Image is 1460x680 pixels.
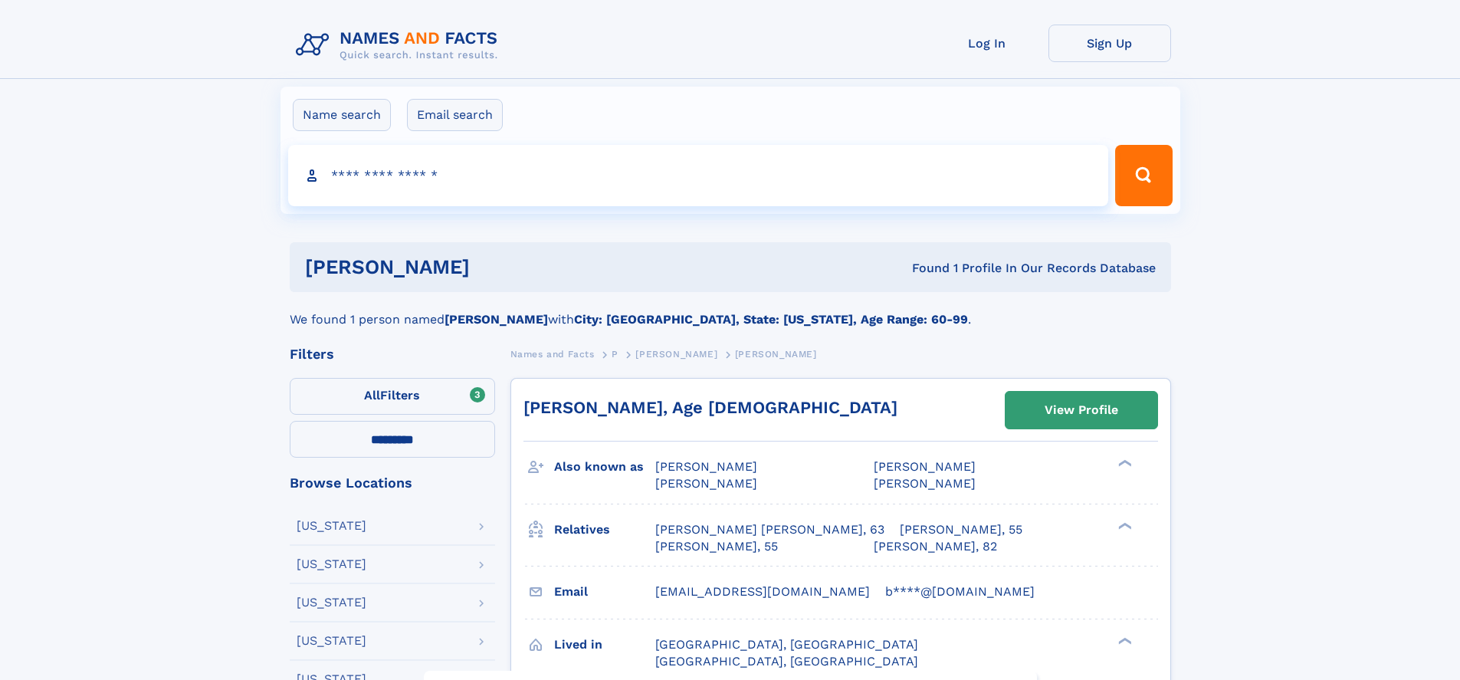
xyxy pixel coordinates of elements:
[735,349,817,360] span: [PERSON_NAME]
[900,521,1022,538] a: [PERSON_NAME], 55
[297,635,366,647] div: [US_STATE]
[1048,25,1171,62] a: Sign Up
[1006,392,1157,429] a: View Profile
[1114,636,1133,646] div: ❯
[445,312,548,327] b: [PERSON_NAME]
[554,632,655,658] h3: Lived in
[655,637,918,652] span: [GEOGRAPHIC_DATA], [GEOGRAPHIC_DATA]
[297,596,366,609] div: [US_STATE]
[612,344,618,363] a: P
[297,558,366,570] div: [US_STATE]
[554,454,655,480] h3: Also known as
[612,349,618,360] span: P
[1114,458,1133,468] div: ❯
[290,476,495,490] div: Browse Locations
[874,476,976,491] span: [PERSON_NAME]
[364,388,380,402] span: All
[288,145,1109,206] input: search input
[691,260,1156,277] div: Found 1 Profile In Our Records Database
[655,476,757,491] span: [PERSON_NAME]
[523,398,897,417] a: [PERSON_NAME], Age [DEMOGRAPHIC_DATA]
[874,459,976,474] span: [PERSON_NAME]
[874,538,997,555] a: [PERSON_NAME], 82
[574,312,968,327] b: City: [GEOGRAPHIC_DATA], State: [US_STATE], Age Range: 60-99
[655,538,778,555] a: [PERSON_NAME], 55
[290,292,1171,329] div: We found 1 person named with .
[1114,521,1133,531] div: ❯
[635,344,717,363] a: [PERSON_NAME]
[655,521,884,538] a: [PERSON_NAME] [PERSON_NAME], 63
[293,99,391,131] label: Name search
[305,258,691,277] h1: [PERSON_NAME]
[290,378,495,415] label: Filters
[1045,393,1118,428] div: View Profile
[655,654,918,669] span: [GEOGRAPHIC_DATA], [GEOGRAPHIC_DATA]
[290,25,510,66] img: Logo Names and Facts
[655,584,870,599] span: [EMAIL_ADDRESS][DOMAIN_NAME]
[926,25,1048,62] a: Log In
[290,347,495,361] div: Filters
[554,517,655,543] h3: Relatives
[635,349,717,360] span: [PERSON_NAME]
[510,344,595,363] a: Names and Facts
[655,459,757,474] span: [PERSON_NAME]
[1115,145,1172,206] button: Search Button
[297,520,366,532] div: [US_STATE]
[554,579,655,605] h3: Email
[407,99,503,131] label: Email search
